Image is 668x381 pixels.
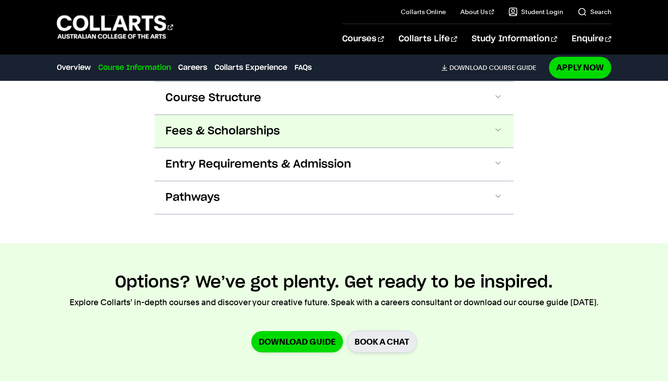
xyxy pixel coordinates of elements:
a: Enquire [572,24,611,54]
h2: Options? We’ve got plenty. Get ready to be inspired. [115,272,553,292]
span: Pathways [165,190,220,205]
a: Apply Now [549,57,611,78]
p: Explore Collarts' in-depth courses and discover your creative future. Speak with a careers consul... [70,296,598,309]
a: Download Guide [251,331,343,352]
div: Go to homepage [57,14,173,40]
span: Fees & Scholarships [165,124,280,139]
a: About Us [460,7,494,16]
a: Collarts Online [401,7,446,16]
a: Course Information [98,62,171,73]
a: Student Login [508,7,563,16]
a: DownloadCourse Guide [441,64,543,72]
a: Courses [342,24,384,54]
a: Careers [178,62,207,73]
a: Collarts Experience [214,62,287,73]
a: Overview [57,62,91,73]
span: Entry Requirements & Admission [165,157,351,172]
span: Download [449,64,487,72]
button: Fees & Scholarships [155,115,513,148]
a: Study Information [472,24,557,54]
a: Collarts Life [399,24,457,54]
a: Search [578,7,611,16]
button: Pathways [155,181,513,214]
a: BOOK A CHAT [347,331,417,353]
span: Course Structure [165,91,261,105]
button: Course Structure [155,82,513,114]
a: FAQs [294,62,312,73]
button: Entry Requirements & Admission [155,148,513,181]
